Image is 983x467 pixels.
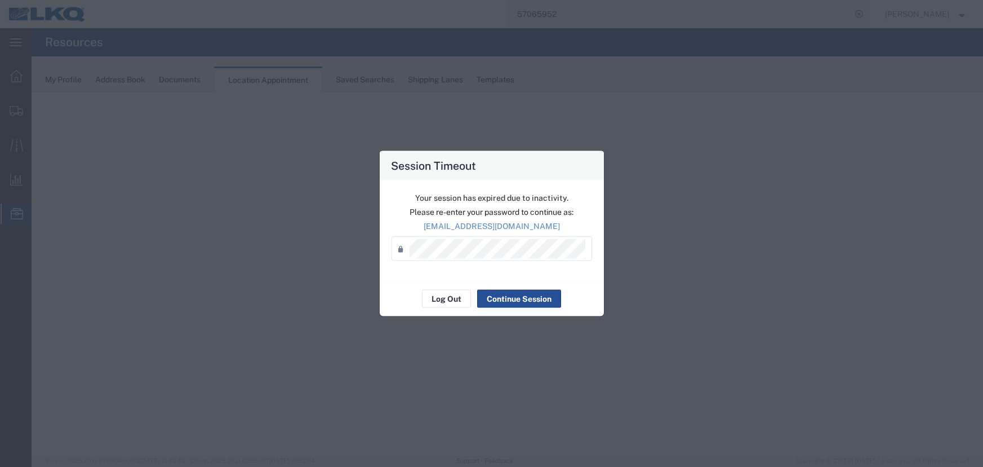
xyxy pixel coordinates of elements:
p: Your session has expired due to inactivity. [392,192,592,204]
h4: Session Timeout [391,157,476,174]
button: Log Out [422,290,471,308]
p: Please re-enter your password to continue as: [392,206,592,218]
button: Continue Session [477,290,561,308]
p: [EMAIL_ADDRESS][DOMAIN_NAME] [392,221,592,232]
